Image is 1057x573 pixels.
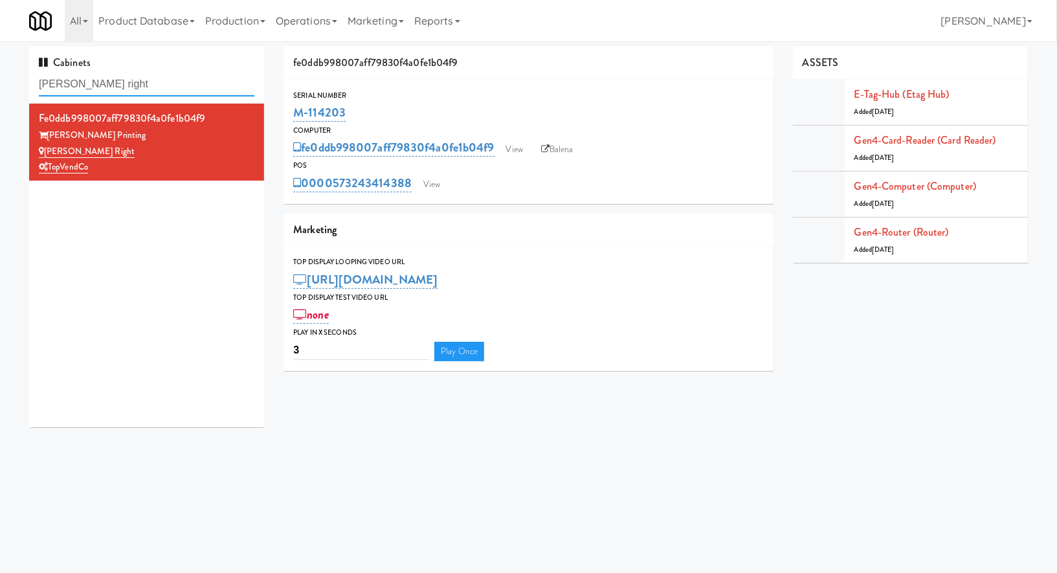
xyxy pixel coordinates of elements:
[39,109,254,128] div: fe0ddb998007aff79830f4a0fe1b04f9
[434,342,484,361] a: Play Once
[417,175,447,194] a: View
[854,153,895,163] span: Added
[535,140,580,159] a: Balena
[293,306,329,324] a: none
[293,89,764,102] div: Serial Number
[39,128,254,144] div: [PERSON_NAME] Printing
[39,73,254,96] input: Search cabinets
[854,133,996,148] a: Gen4-card-reader (Card Reader)
[293,104,346,122] a: M-114203
[854,87,950,102] a: E-tag-hub (Etag Hub)
[293,326,764,339] div: Play in X seconds
[872,199,895,208] span: [DATE]
[39,161,88,174] a: TopVendCo
[872,245,895,254] span: [DATE]
[293,124,764,137] div: Computer
[29,104,264,181] li: fe0ddb998007aff79830f4a0fe1b04f9[PERSON_NAME] Printing [PERSON_NAME] RightTopVendCo
[293,174,412,192] a: 0000573243414388
[39,145,135,158] a: [PERSON_NAME] Right
[284,47,773,80] div: fe0ddb998007aff79830f4a0fe1b04f9
[293,222,337,237] span: Marketing
[854,199,895,208] span: Added
[854,225,949,240] a: Gen4-router (Router)
[872,107,895,117] span: [DATE]
[293,256,764,269] div: Top Display Looping Video Url
[854,107,895,117] span: Added
[803,55,839,70] span: ASSETS
[39,55,91,70] span: Cabinets
[293,159,764,172] div: POS
[293,291,764,304] div: Top Display Test Video Url
[293,271,438,289] a: [URL][DOMAIN_NAME]
[293,139,494,157] a: fe0ddb998007aff79830f4a0fe1b04f9
[872,153,895,163] span: [DATE]
[29,10,52,32] img: Micromart
[854,179,976,194] a: Gen4-computer (Computer)
[854,245,895,254] span: Added
[500,140,529,159] a: View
